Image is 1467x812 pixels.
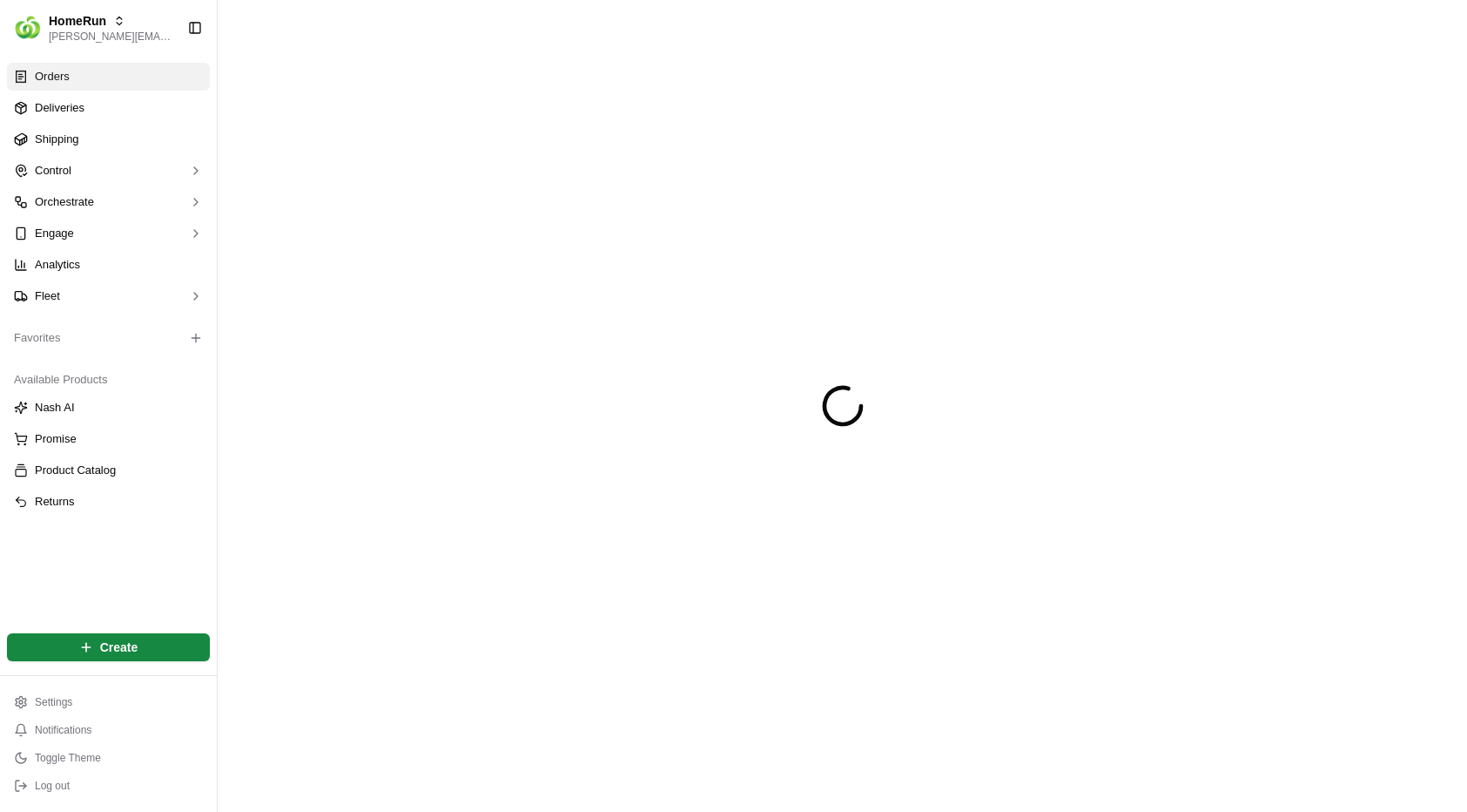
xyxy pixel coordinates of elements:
button: HomeRunHomeRun[PERSON_NAME][EMAIL_ADDRESS][DOMAIN_NAME] [7,7,180,49]
button: Nash AI [7,394,210,422]
button: Engage [7,220,210,247]
span: Engage [35,226,74,241]
button: Create [7,633,210,661]
span: Shipping [35,132,79,147]
span: Promise [35,431,77,447]
span: Create [100,639,138,656]
div: Favorites [7,324,210,352]
span: Log out [35,779,70,793]
button: Notifications [7,718,210,742]
a: Deliveries [7,94,210,122]
button: [PERSON_NAME][EMAIL_ADDRESS][DOMAIN_NAME] [49,30,173,44]
button: Orchestrate [7,188,210,216]
span: Analytics [35,257,80,273]
button: Toggle Theme [7,746,210,770]
span: Notifications [35,723,91,737]
a: Promise [14,431,203,447]
button: HomeRun [49,12,106,30]
span: Nash AI [35,400,75,416]
button: Promise [7,425,210,453]
button: Returns [7,488,210,516]
img: HomeRun [14,14,42,42]
a: Analytics [7,251,210,279]
a: Product Catalog [14,463,203,478]
a: Shipping [7,125,210,153]
button: Settings [7,690,210,714]
span: Orders [35,69,70,85]
span: Deliveries [35,100,84,116]
button: Fleet [7,282,210,310]
button: Control [7,157,210,185]
span: Control [35,163,71,179]
span: Returns [35,494,75,510]
button: Product Catalog [7,457,210,484]
a: Nash AI [14,400,203,416]
button: Log out [7,774,210,798]
a: Orders [7,63,210,91]
div: Available Products [7,366,210,394]
span: Settings [35,695,72,709]
span: Orchestrate [35,194,94,210]
span: Fleet [35,288,60,304]
span: Product Catalog [35,463,116,478]
span: Toggle Theme [35,751,101,765]
a: Returns [14,494,203,510]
